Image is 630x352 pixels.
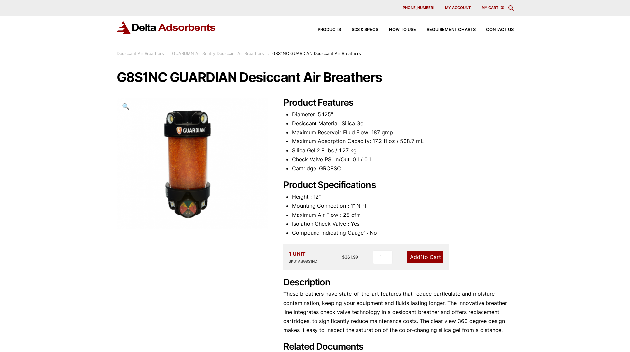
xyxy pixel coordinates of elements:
[117,70,514,84] h1: G8S1NC GUARDIAN Desiccant Air Breathers
[292,119,514,128] li: Desiccant Material: Silica Gel
[292,211,514,219] li: Maximum Air Flow : 25 cfm
[482,5,504,10] a: My Cart (0)
[307,28,341,32] a: Products
[318,28,341,32] span: Products
[292,201,514,210] li: Mounting Connection : 1" NPT
[427,28,476,32] span: Requirement Charts
[289,250,317,265] div: 1 UNIT
[122,103,130,110] span: 🔍
[167,51,169,56] span: :
[341,28,378,32] a: SDS & SPECS
[172,51,264,56] a: GUARDIAN Air Sentry Desiccant Air Breathers
[117,98,135,116] a: View full-screen image gallery
[508,5,514,11] div: Toggle Modal Content
[283,180,514,191] h2: Product Specifications
[396,5,440,11] a: [PHONE_NUMBER]
[389,28,416,32] span: How to Use
[292,228,514,237] li: Compound Indicating Gauge' : No
[407,251,443,263] a: Add1to Cart
[486,28,514,32] span: Contact Us
[378,28,416,32] a: How to Use
[292,155,514,164] li: Check Valve PSI In/Out: 0.1 / 0.1
[445,6,471,10] span: My account
[289,258,317,265] div: SKU: ABG8S1NC
[416,28,476,32] a: Requirement Charts
[283,277,514,288] h2: Description
[117,21,216,34] img: Delta Adsorbents
[292,128,514,137] li: Maximum Reservoir Fluid Flow: 187 gmp
[401,6,434,10] span: [PHONE_NUMBER]
[440,5,476,11] a: My account
[420,254,423,260] span: 1
[292,219,514,228] li: Isolation Check Valve : Yes
[476,28,514,32] a: Contact Us
[342,254,358,260] bdi: 361.99
[292,164,514,173] li: Cartridge: GRC8SC
[117,51,164,56] a: Desiccant Air Breathers
[292,146,514,155] li: Silica Gel 2.8 lbs / 1.27 kg
[283,290,514,334] p: These breathers have state-of-the-art features that reduce particulate and moisture contamination...
[501,5,503,10] span: 0
[292,192,514,201] li: Height : 12"
[283,98,514,108] h2: Product Features
[292,137,514,146] li: Maximum Adsorption Capacity: 17.2 fl oz / 508.7 mL
[342,254,345,260] span: $
[272,51,361,56] span: G8S1NC GUARDIAN Desiccant Air Breathers
[352,28,378,32] span: SDS & SPECS
[292,110,514,119] li: Diameter: 5.125"
[268,51,269,56] span: :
